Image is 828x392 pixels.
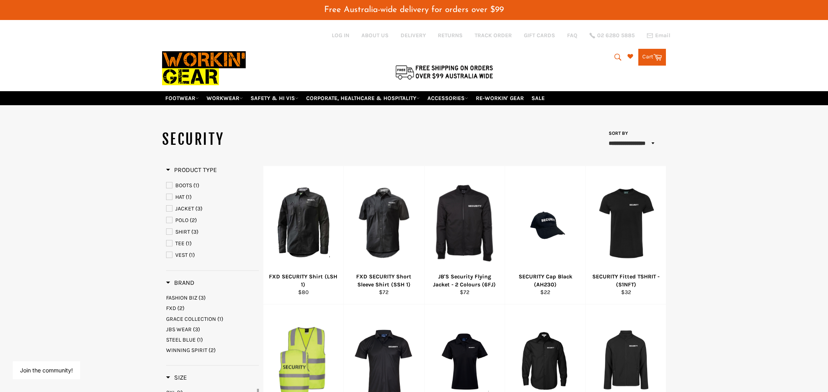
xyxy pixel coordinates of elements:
span: (1) [186,240,192,247]
a: Log in [332,32,349,39]
span: FXD [166,305,176,312]
span: WINNING SPIRIT [166,347,207,354]
a: JB'S Security Flying Jacket - Workin Gear JB'S Security Flying Jacket - 2 Colours (6FJ) $72 [424,166,505,304]
span: 02 6280 5885 [597,33,635,38]
img: Workin Gear leaders in Workwear, Safety Boots, PPE, Uniforms. Australia's No.1 in Workwear [162,46,246,91]
span: (3) [195,205,202,212]
a: POLO [166,216,259,225]
h1: SECURITY [162,130,414,150]
h3: Product Type [166,166,217,174]
span: SHIRT [175,228,190,235]
a: TEE [166,239,259,248]
span: STEEL BLUE [166,336,196,343]
span: JACKET [175,205,194,212]
span: (2) [190,217,197,224]
img: SECURITY Fitted TSHRIT - (S1NFT) - Workin' Gear [596,185,656,261]
a: GIFT CARDS [524,32,555,39]
label: Sort by [606,130,628,137]
div: SECURITY Cap Black (AH230) [510,273,581,288]
span: Free Australia-wide delivery for orders over $99 [324,6,504,14]
a: BOOTS [166,181,259,190]
span: Brand [166,279,194,286]
span: (3) [193,326,200,333]
a: GRACE COLLECTION [166,315,259,323]
h3: Brand [166,279,194,287]
div: FXD SECURITY Short Sleeve Shirt (SSH 1) [349,273,419,288]
span: JBS WEAR [166,326,192,333]
a: FXD SECURITY Short Sleeve Shirt (SSH 1) - Workin' Gear FXD SECURITY Short Sleeve Shirt (SSH 1) $72 [343,166,424,304]
img: JB'S Security Flying Jacket - Workin Gear [435,178,495,268]
span: (2) [177,305,184,312]
a: CORPORATE, HEALTHCARE & HOSPITALITY [303,91,423,105]
span: (1) [186,194,192,200]
img: SECURITY Cap Black (AH230) - Workin' Gear [515,200,575,246]
span: (3) [198,294,206,301]
a: ABOUT US [361,32,389,39]
a: HAT [166,193,259,202]
a: JACKET [166,204,259,213]
span: (3) [191,228,198,235]
div: $72 [349,288,419,296]
span: VEST [175,252,188,258]
a: ACCESSORIES [424,91,471,105]
a: RETURNS [438,32,463,39]
div: $32 [591,288,661,296]
div: JB'S Security Flying Jacket - 2 Colours (6FJ) [429,273,500,288]
div: $22 [510,288,581,296]
img: FXD SECURITY Short Sleeve Shirt (SSH 1) - Workin' Gear [354,183,414,263]
a: Cart [638,49,666,66]
a: RE-WORKIN' GEAR [473,91,527,105]
a: DELIVERY [401,32,426,39]
a: FASHION BIZ [166,294,259,302]
a: STEEL BLUE [166,336,259,344]
a: FOOTWEAR [162,91,202,105]
a: TRACK ORDER [475,32,512,39]
span: HAT [175,194,184,200]
a: Email [647,32,670,39]
a: WORKWEAR [203,91,246,105]
a: SECURITY Cap Black (AH230) - Workin' Gear SECURITY Cap Black (AH230) $22 [505,166,585,304]
span: Size [166,374,187,381]
div: $72 [429,288,500,296]
span: (2) [209,347,216,354]
a: FXD SECURITY Shirt (LSH 1) - Workin' Gear FXD SECURITY Shirt (LSH 1) $80 [263,166,344,304]
a: WINNING SPIRIT [166,346,259,354]
a: SECURITY Fitted TSHRIT - (S1NFT) - Workin' Gear SECURITY Fitted TSHRIT - (S1NFT) $32 [585,166,666,304]
span: POLO [175,217,188,224]
div: $80 [268,288,339,296]
span: TEE [175,240,184,247]
span: (1) [197,336,203,343]
button: Join the community! [20,367,73,374]
h3: Size [166,374,187,382]
span: GRACE COLLECTION [166,316,216,322]
a: VEST [166,251,259,260]
div: FXD SECURITY Shirt (LSH 1) [268,273,339,288]
a: SALE [528,91,548,105]
img: Flat $9.95 shipping Australia wide [394,64,494,80]
span: Email [655,33,670,38]
span: (1) [189,252,195,258]
a: SHIRT [166,228,259,236]
span: FASHION BIZ [166,294,197,301]
a: FAQ [567,32,577,39]
a: FXD [166,304,259,312]
a: JBS WEAR [166,326,259,333]
span: (1) [217,316,223,322]
a: 02 6280 5885 [589,33,635,38]
span: BOOTS [175,182,192,189]
a: SAFETY & HI VIS [247,91,302,105]
span: (1) [193,182,199,189]
div: SECURITY Fitted TSHRIT - (S1NFT) [591,273,661,288]
img: FXD SECURITY Shirt (LSH 1) - Workin' Gear [273,184,334,262]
